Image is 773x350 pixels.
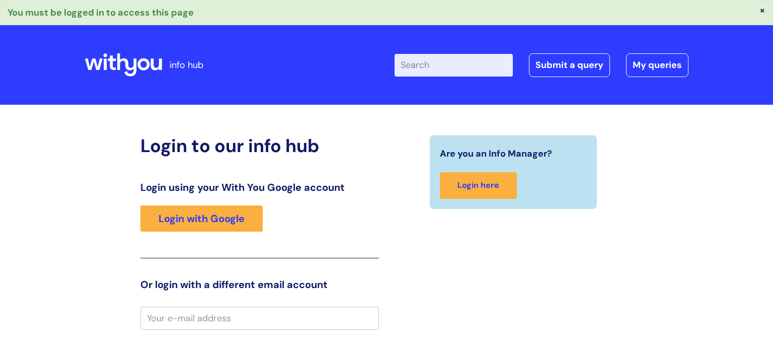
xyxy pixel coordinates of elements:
button: × [759,6,765,15]
a: Login here [440,172,517,199]
p: info hub [170,57,203,73]
a: Login with Google [140,205,263,232]
h2: Login to our info hub [140,135,379,157]
h3: Login using your With You Google account [140,181,379,193]
input: Search [395,54,513,76]
input: Your e-mail address [140,307,379,330]
a: My queries [626,53,688,77]
span: Are you an Info Manager? [440,146,552,162]
a: Submit a query [529,53,610,77]
h3: Or login with a different email account [140,278,379,291]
